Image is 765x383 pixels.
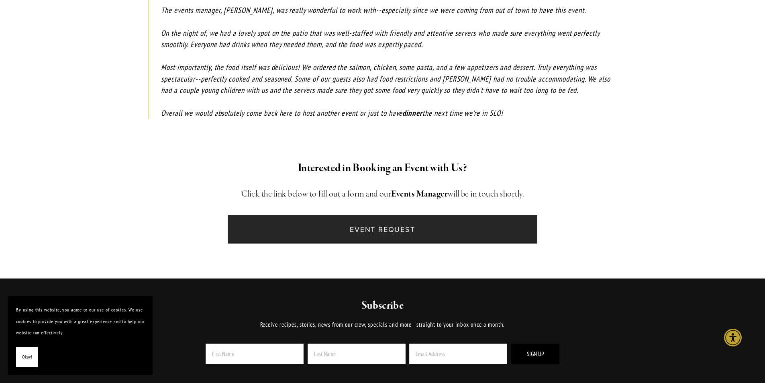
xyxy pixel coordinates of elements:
button: Okay! [16,347,38,367]
a: Event Request [228,215,537,244]
em: dinner [402,108,422,118]
em: the next time we're in SLO! [422,108,503,118]
h3: Click the link below to fill out a form and our will be in touch shortly. [149,187,617,201]
strong: Interested in Booking an Event with Us? [298,161,467,175]
div: Accessibility Menu [724,329,742,346]
h2: Subscribe [184,299,581,313]
input: First Name [206,344,304,364]
button: Sign Up [511,344,559,364]
input: Last Name [308,344,406,364]
span: Sign Up [527,350,544,358]
p: Receive recipes, stories, news from our crew, specials and more - straight to your inbox once a m... [184,320,581,330]
strong: Events Manager [391,188,448,200]
section: Cookie banner [8,296,153,375]
p: By using this website, you agree to our use of cookies. We use cookies to provide you with a grea... [16,304,145,339]
span: Okay! [22,351,32,363]
input: Email Address [409,344,507,364]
